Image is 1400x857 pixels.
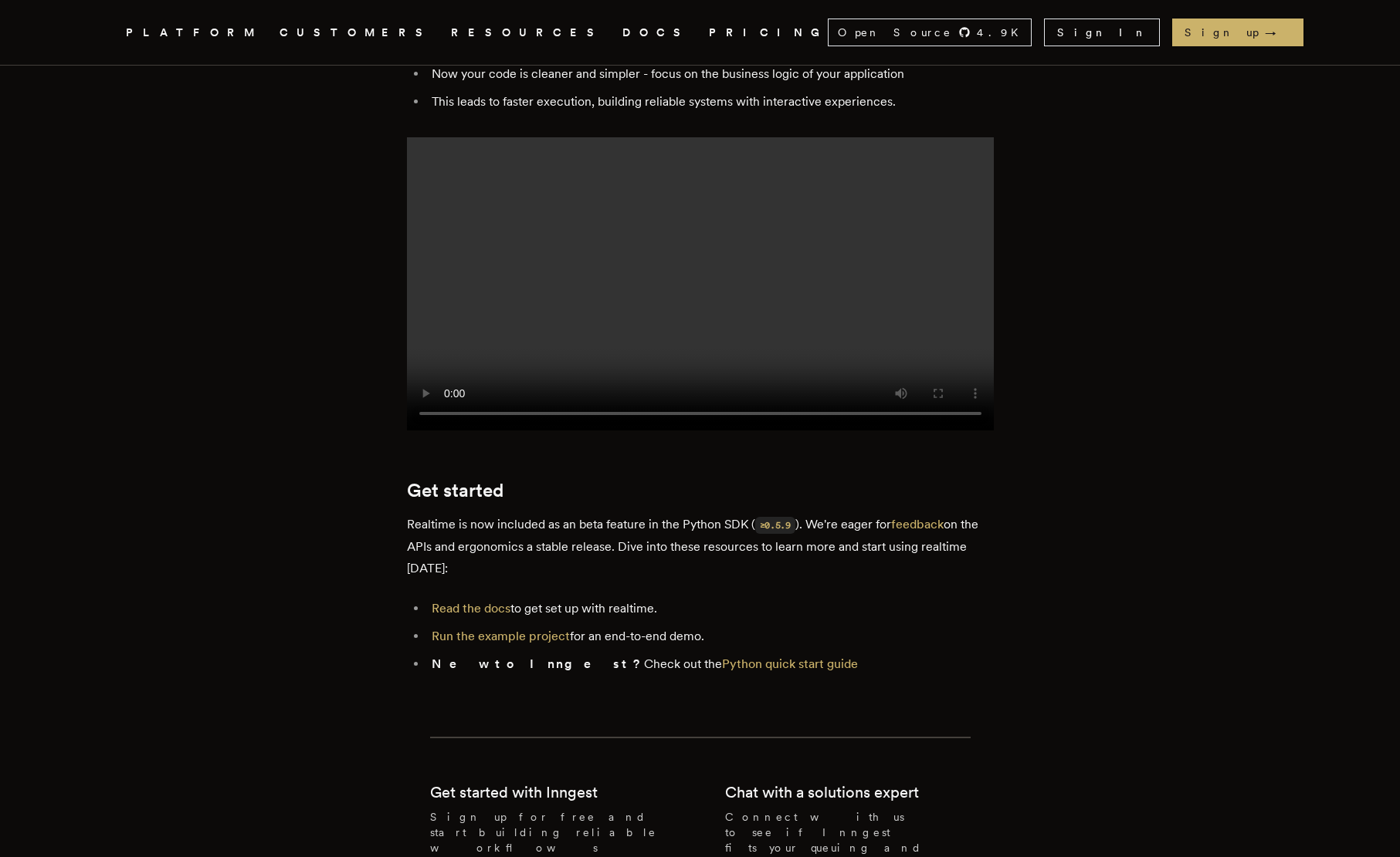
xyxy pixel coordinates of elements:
[891,517,944,531] a: feedback
[725,781,919,803] h2: Chat with a solutions expert
[1172,19,1303,46] a: Sign up
[977,25,1028,40] span: 4.9 K
[430,781,598,803] h2: Get started with Inngest
[622,23,690,42] a: DOCS
[432,629,570,643] a: Run the example project
[407,514,994,579] p: Realtime is now included as an beta feature in the Python SDK ( ). We're eager for on the APIs an...
[432,656,644,671] strong: New to Inngest?
[709,23,828,42] a: PRICING
[755,517,795,531] a: ≥0.5.9
[722,656,858,671] a: Python quick start guide
[838,25,952,40] span: Open Source
[427,598,994,619] li: to get set up with realtime.
[427,63,994,85] li: Now your code is cleaner and simpler - focus on the business logic of your application
[427,91,994,113] li: This leads to faster execution, building reliable systems with interactive experiences.
[755,517,795,534] code: ≥0.5.9
[451,23,604,42] button: RESOURCES
[126,23,261,42] button: PLATFORM
[407,480,994,501] h2: Get started
[1044,19,1160,46] a: Sign In
[432,601,510,616] a: Read the docs
[427,653,994,675] li: Check out the
[427,626,994,647] li: for an end-to-end demo.
[1265,25,1291,40] span: →
[280,23,432,42] a: CUSTOMERS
